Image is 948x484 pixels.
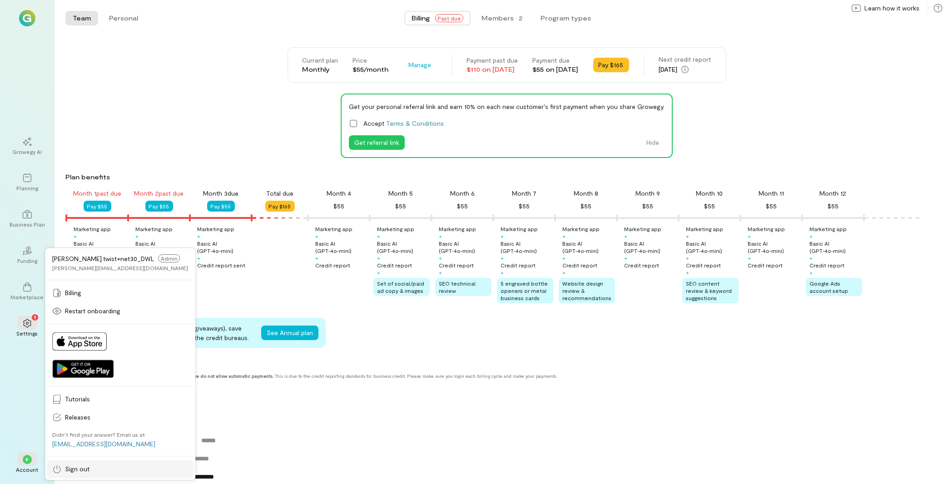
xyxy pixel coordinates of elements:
div: *Account [11,448,44,480]
div: Marketing app [74,225,111,232]
a: Releases [47,408,194,426]
div: + [748,254,751,262]
span: Learn how it works [864,4,919,13]
div: $55 [642,201,653,212]
span: Tutorials [65,395,188,404]
div: Basic AI (GPT‑4o‑mini) [686,240,739,254]
div: Payment due [533,56,579,65]
div: This is due to the credit reporting standards for business credit. Please make sure you login eac... [65,373,856,379]
div: $55 [519,201,530,212]
div: $55 [766,201,777,212]
div: + [809,269,813,276]
div: Month 6 [450,189,475,198]
button: Members · 2 [474,11,530,25]
div: Next credit report [659,55,711,64]
a: Tutorials [47,390,194,408]
span: Set of social/paid ad copy & images [377,280,424,294]
div: Month 12 [820,189,847,198]
button: See Annual plan [261,326,318,340]
div: $55 [333,201,344,212]
a: Settings [11,311,44,344]
div: + [501,269,504,276]
div: + [686,232,689,240]
a: Planning [11,166,44,199]
div: Month 8 [574,189,598,198]
div: Month 3 due [203,189,238,198]
div: Marketing app [562,225,600,232]
div: + [809,254,813,262]
div: + [748,232,751,240]
div: Credit report sent [197,262,245,269]
span: Sign out [65,464,188,474]
div: $55 on [DATE] [533,65,579,74]
button: Team [65,11,98,25]
div: Planning [16,184,38,192]
div: Marketing app [501,225,538,232]
a: [EMAIL_ADDRESS][DOMAIN_NAME] [52,440,155,448]
button: Pay $165 [593,58,629,72]
div: Credit report [686,262,721,269]
img: Get it on Google Play [52,360,114,378]
div: Credit report [562,262,597,269]
div: + [377,232,380,240]
button: Personal [102,11,145,25]
div: Basic AI (GPT‑4o‑mini) [501,240,553,254]
a: Funding [11,239,44,272]
span: 1 [34,313,36,321]
div: + [315,232,318,240]
div: + [809,232,813,240]
div: Basic AI (GPT‑4o‑mini) [135,240,188,254]
div: Month 1 past due [73,189,121,198]
button: Get referral link [349,135,405,150]
div: Payment past due [467,56,518,65]
div: Current plan [303,56,338,65]
div: Marketing app [686,225,723,232]
span: Google Ads account setup [809,280,848,294]
div: + [74,232,77,240]
div: + [562,269,566,276]
div: Credit report [315,262,350,269]
div: Marketing app [197,225,234,232]
div: Month 4 [327,189,351,198]
div: Basic AI (GPT‑4o‑mini) [748,240,800,254]
div: Marketing app [135,225,173,232]
a: Terms & Conditions [386,119,444,127]
div: + [197,232,200,240]
div: + [562,232,566,240]
div: Month 11 [759,189,784,198]
div: Marketing app [624,225,661,232]
div: Basic AI (GPT‑4o‑mini) [624,240,677,254]
div: Growegy AI [13,148,42,155]
div: $55/month [353,65,389,74]
div: $55 [704,201,715,212]
a: Sign out [47,460,194,478]
div: + [686,254,689,262]
span: Billing [65,288,188,297]
span: Past due [435,14,463,22]
div: Settings [17,330,38,337]
div: Credit report [809,262,844,269]
div: + [562,254,566,262]
button: Manage [403,58,437,72]
div: Marketing app [439,225,476,232]
span: Billing [412,14,430,23]
div: Month 9 [635,189,660,198]
div: Didn’t find your answer? Email us at [52,431,145,438]
div: $110 on [DATE] [467,65,518,74]
div: Credit report [501,262,536,269]
div: + [439,254,442,262]
span: Website design review & recommendations [562,280,611,301]
div: [PERSON_NAME][EMAIL_ADDRESS][DOMAIN_NAME] [52,264,188,272]
div: Credit report [624,262,659,269]
div: Credit report [748,262,783,269]
button: Pay $55 [84,201,111,212]
a: Growegy AI [11,130,44,163]
div: + [197,254,200,262]
div: Monthly [303,65,338,74]
div: + [686,269,689,276]
div: Month 10 [696,189,723,198]
div: $55 [828,201,839,212]
div: Credit report [377,262,412,269]
button: Pay $165 [265,201,295,212]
